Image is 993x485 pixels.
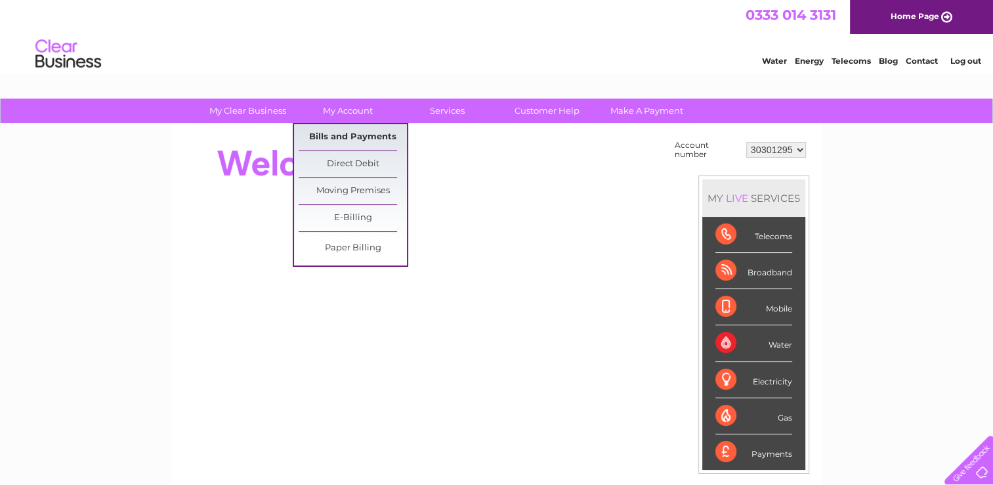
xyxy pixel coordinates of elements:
a: Paper Billing [299,235,407,262]
div: Broadband [715,253,792,289]
div: Gas [715,398,792,434]
a: Make A Payment [593,99,701,123]
a: Customer Help [493,99,601,123]
td: Account number [671,137,743,162]
a: Moving Premises [299,178,407,204]
a: Energy [795,56,824,66]
a: Direct Debit [299,151,407,177]
a: 0333 014 3131 [746,7,836,23]
a: Contact [906,56,938,66]
a: Bills and Payments [299,124,407,150]
div: Mobile [715,289,792,325]
a: My Clear Business [194,99,302,123]
a: Log out [950,56,981,66]
a: Water [762,56,787,66]
div: Water [715,325,792,361]
img: logo.png [35,34,102,74]
div: Telecoms [715,217,792,253]
div: MY SERVICES [702,179,805,217]
a: My Account [293,99,402,123]
div: Clear Business is a trading name of Verastar Limited (registered in [GEOGRAPHIC_DATA] No. 3667643... [187,7,807,64]
a: Telecoms [832,56,871,66]
a: Services [393,99,501,123]
div: Electricity [715,362,792,398]
div: Payments [715,434,792,470]
a: Blog [879,56,898,66]
div: LIVE [723,192,751,204]
a: E-Billing [299,205,407,231]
